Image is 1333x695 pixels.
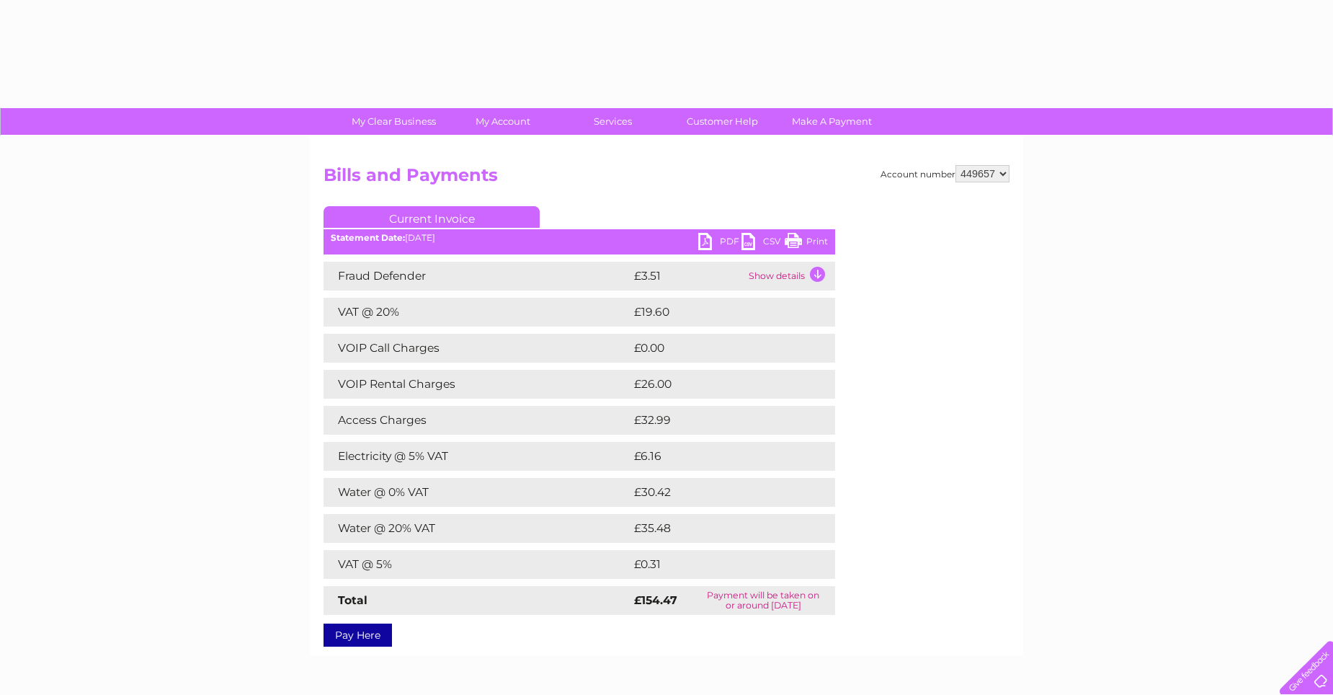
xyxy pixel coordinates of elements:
[324,206,540,228] a: Current Invoice
[630,442,800,471] td: £6.16
[745,262,835,291] td: Show details
[634,593,677,607] strong: £154.47
[698,233,741,254] a: PDF
[741,233,785,254] a: CSV
[324,334,630,363] td: VOIP Call Charges
[630,262,745,291] td: £3.51
[334,108,453,135] a: My Clear Business
[338,593,367,607] strong: Total
[331,232,405,243] b: Statement Date:
[630,478,806,507] td: £30.42
[630,298,806,327] td: £19.60
[691,586,835,615] td: Payment will be taken on or around [DATE]
[324,165,1009,192] h2: Bills and Payments
[324,406,630,435] td: Access Charges
[630,334,802,363] td: £0.00
[324,478,630,507] td: Water @ 0% VAT
[324,233,835,243] div: [DATE]
[324,262,630,291] td: Fraud Defender
[324,624,392,647] a: Pay Here
[444,108,563,135] a: My Account
[630,514,806,543] td: £35.48
[553,108,672,135] a: Services
[324,370,630,399] td: VOIP Rental Charges
[630,550,799,579] td: £0.31
[324,298,630,327] td: VAT @ 20%
[630,370,807,399] td: £26.00
[772,108,891,135] a: Make A Payment
[630,406,806,435] td: £32.99
[324,550,630,579] td: VAT @ 5%
[324,442,630,471] td: Electricity @ 5% VAT
[663,108,782,135] a: Customer Help
[324,514,630,543] td: Water @ 20% VAT
[881,165,1009,182] div: Account number
[785,233,828,254] a: Print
